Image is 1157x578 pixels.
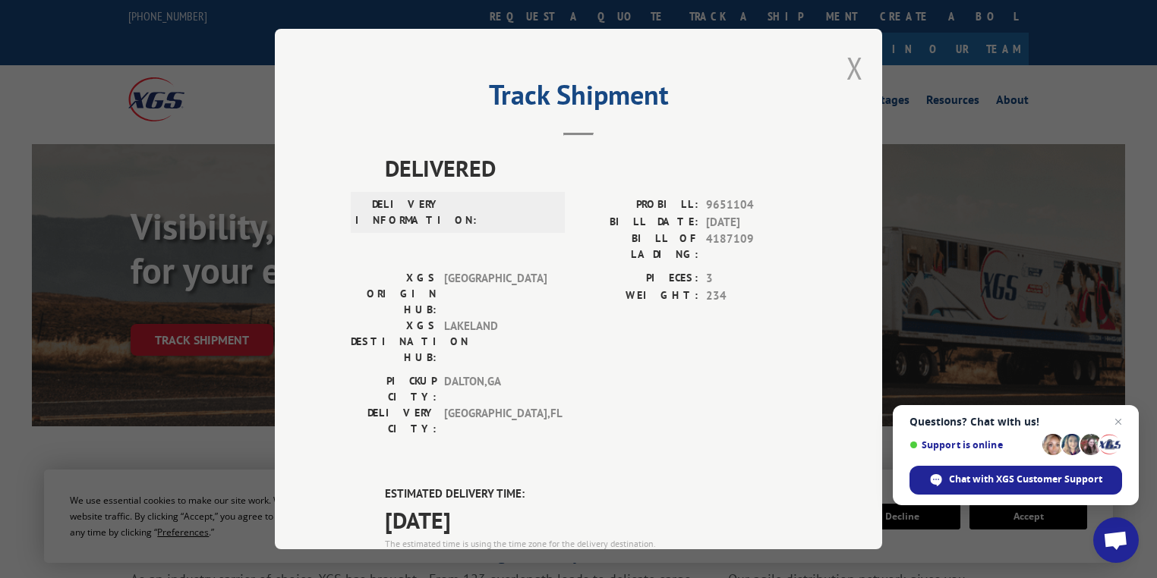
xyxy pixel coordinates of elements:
[385,537,806,551] div: The estimated time is using the time zone for the delivery destination.
[706,196,806,214] span: 9651104
[385,485,806,503] label: ESTIMATED DELIVERY TIME:
[706,231,806,262] span: 4187109
[355,196,441,228] label: DELIVERY INFORMATION:
[578,196,698,214] label: PROBILL:
[578,214,698,231] label: BILL DATE:
[385,151,806,185] span: DELIVERED
[444,373,547,405] span: DALTON , GA
[351,270,437,318] label: XGS ORIGIN HUB:
[706,287,806,305] span: 234
[910,416,1122,428] span: Questions? Chat with us!
[1093,517,1139,563] div: Open chat
[949,473,1102,486] span: Chat with XGS Customer Support
[351,405,437,437] label: DELIVERY CITY:
[444,405,547,437] span: [GEOGRAPHIC_DATA] , FL
[444,270,547,318] span: [GEOGRAPHIC_DATA]
[385,503,806,537] span: [DATE]
[846,48,863,88] button: Close modal
[706,270,806,287] span: 3
[351,373,437,405] label: PICKUP CITY:
[910,439,1037,451] span: Support is online
[578,287,698,305] label: WEIGHT:
[910,466,1122,495] div: Chat with XGS Customer Support
[706,214,806,231] span: [DATE]
[351,318,437,366] label: XGS DESTINATION HUB:
[578,231,698,262] label: BILL OF LADING:
[351,84,806,113] h2: Track Shipment
[578,270,698,287] label: PIECES:
[1109,413,1127,431] span: Close chat
[444,318,547,366] span: LAKELAND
